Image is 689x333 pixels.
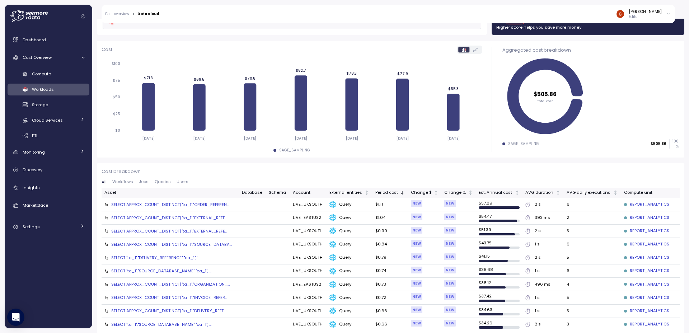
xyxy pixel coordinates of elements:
span: Settings [23,224,40,230]
td: $0.99 [372,225,408,238]
td: $0.74 [372,264,408,278]
a: Discovery [8,163,89,177]
a: ETL [8,130,89,141]
tspan: $100 [112,61,120,66]
td: $ 38.12 [476,278,522,291]
div: Open Intercom Messenger [7,309,24,326]
td: $ 43.75 [476,238,522,251]
div: Change $ [411,189,433,196]
div: SAGE_SAMPLING [508,141,539,146]
tspan: [DATE] [142,136,155,141]
a: REPORT_ANALYTICS [624,268,669,274]
td: $0.79 [372,251,408,264]
div: Database [242,189,263,196]
div: REPORT_ANALYTICS [624,308,669,314]
div: [PERSON_NAME] [629,9,662,14]
div: SELECT APPROX_COUNT_DISTINCT("ta_1"."INVOICE_REFER... [111,295,227,300]
th: Est. Annual costNot sorted [476,188,522,198]
td: 6 [564,198,621,211]
div: Not sorted [613,190,618,195]
td: 6 [564,238,621,251]
span: Jobs [139,180,149,184]
a: REPORT_ANALYTICS [624,321,669,328]
td: LIVE_UKSOUTH [290,251,326,264]
div: NEW [444,280,456,287]
td: LIVE_EASTUS2 [290,278,326,291]
div: REPORT_ANALYTICS [624,295,669,301]
button: Collapse navigation [79,14,88,19]
td: LIVE_EASTUS2 [290,211,326,225]
a: REPORT_ANALYTICS [624,281,669,288]
td: $ 41.15 [476,251,522,264]
span: ETL [32,133,38,139]
td: 5 [564,305,621,318]
div: Not sorted [468,190,473,195]
div: 2 s [535,228,541,234]
div: SELECT APPROX_COUNT_DISTINCT("ta_1"."EXTERNAL_REFE... [111,228,227,234]
tspan: [DATE] [447,136,459,141]
div: Est. Annual cost [479,189,514,196]
div: NEW [411,280,422,287]
div: NEW [444,200,456,207]
p: Cost breakdown [102,168,680,175]
a: Workloads [8,84,89,95]
th: Change $Not sorted [408,188,441,198]
div: 1 s [535,241,540,248]
div: NEW [411,214,422,220]
td: $0.72 [372,291,408,304]
div: Compute unit [624,189,671,196]
div: SELECT "ta_1"."SOURCE_DATABASE_NAME" "ca_1", ... [111,322,211,327]
p: $505.86 [651,141,666,146]
th: AVG daily executionsNot sorted [564,188,621,198]
td: $ 34.26 [476,318,522,331]
div: Not sorted [364,190,369,195]
td: LIVE_UKSOUTH [290,305,326,318]
a: Cloud Services [8,114,89,126]
td: $ 51.39 [476,225,522,238]
div: Query [329,268,370,275]
div: NEW [411,306,422,313]
tspan: $70.8 [245,76,256,81]
tspan: [DATE] [295,136,307,141]
th: Change %Not sorted [441,188,476,198]
span: Insights [23,185,40,191]
div: Query [329,214,370,221]
div: NEW [411,293,422,300]
p: Cost [102,46,112,53]
tspan: $78.3 [346,71,357,76]
a: REPORT_ANALYTICS [624,254,669,261]
div: SELECT APPROX_COUNT_DISTINCT("ta_1"."DELIVERY_REFE... [111,308,226,314]
div: NEW [444,214,456,220]
div: SAGE_SAMPLING [279,148,310,153]
p: Higher score helps you save more money [496,24,680,30]
td: $0.66 [372,305,408,318]
div: AVG duration [525,189,554,196]
a: Compute [8,68,89,80]
th: External entitiesNot sorted [327,188,372,198]
tspan: $71.3 [144,76,153,80]
tspan: $505.86 [534,90,557,98]
span: Workloads [32,86,54,92]
td: LIVE_UKSOUTH [290,318,326,331]
a: Marketplace [8,198,89,212]
div: NEW [444,267,456,273]
span: Monitoring [23,149,45,155]
td: $0.66 [372,318,408,331]
div: NEW [444,227,456,234]
td: 3 [564,318,621,331]
td: $ 34.63 [476,305,522,318]
a: Storage [8,99,89,111]
a: REPORT_ANALYTICS [624,215,669,221]
span: Workflows [112,180,133,184]
td: $0.73 [372,278,408,291]
div: NEW [411,200,422,207]
td: $ 57.89 [476,198,522,211]
div: Query [329,281,370,288]
div: Data cloud [137,12,159,16]
div: NEW [444,293,456,300]
span: Dashboard [23,37,46,43]
a: Settings [8,220,89,234]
